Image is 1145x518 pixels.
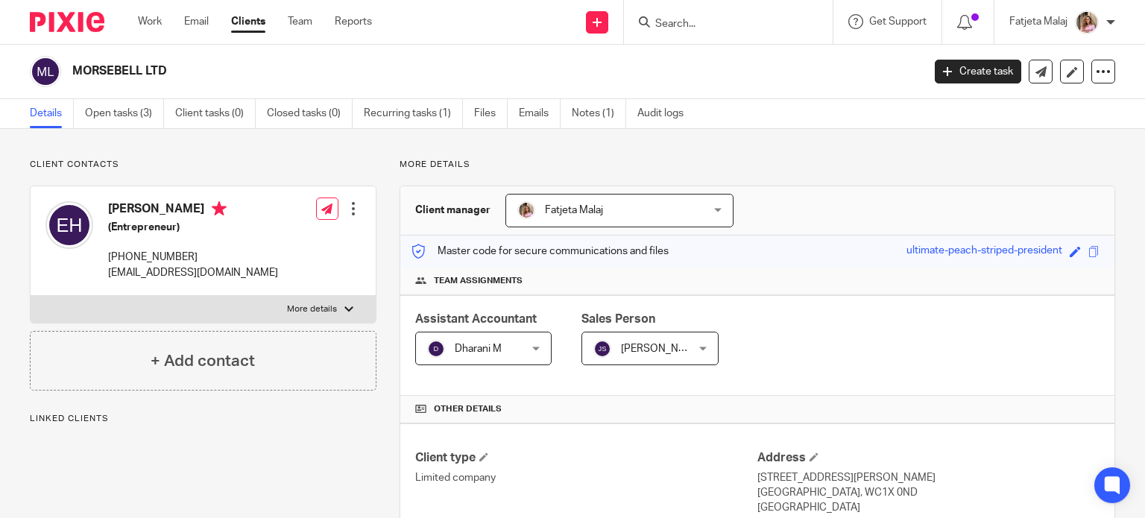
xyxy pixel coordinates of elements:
h5: (Entrepreneur) [108,220,278,235]
h4: Client type [415,450,757,466]
span: Get Support [869,16,927,27]
a: Email [184,14,209,29]
a: Open tasks (3) [85,99,164,128]
p: Linked clients [30,413,376,425]
a: Client tasks (0) [175,99,256,128]
span: Other details [434,403,502,415]
span: Fatjeta Malaj [545,205,603,215]
p: [GEOGRAPHIC_DATA] [757,500,1100,515]
p: Fatjeta Malaj [1009,14,1067,29]
p: Limited company [415,470,757,485]
img: svg%3E [593,340,611,358]
img: MicrosoftTeams-image%20(5).png [517,201,535,219]
p: [PHONE_NUMBER] [108,250,278,265]
p: Client contacts [30,159,376,171]
a: Closed tasks (0) [267,99,353,128]
img: svg%3E [427,340,445,358]
a: Clients [231,14,265,29]
img: svg%3E [45,201,93,249]
a: Emails [519,99,561,128]
div: ultimate-peach-striped-president [906,243,1062,260]
span: [PERSON_NAME] [621,344,703,354]
span: Dharani M [455,344,502,354]
a: Work [138,14,162,29]
h4: + Add contact [151,350,255,373]
p: More details [400,159,1115,171]
input: Search [654,18,788,31]
p: [STREET_ADDRESS][PERSON_NAME] [757,470,1100,485]
span: Assistant Accountant [415,313,537,325]
h4: [PERSON_NAME] [108,201,278,220]
a: Audit logs [637,99,695,128]
p: [GEOGRAPHIC_DATA], WC1X 0ND [757,485,1100,500]
img: MicrosoftTeams-image%20(5).png [1075,10,1099,34]
h4: Address [757,450,1100,466]
img: svg%3E [30,56,61,87]
a: Notes (1) [572,99,626,128]
span: Team assignments [434,275,523,287]
a: Details [30,99,74,128]
h3: Client manager [415,203,491,218]
a: Recurring tasks (1) [364,99,463,128]
h2: MORSEBELL LTD [72,63,745,79]
i: Primary [212,201,227,216]
a: Reports [335,14,372,29]
img: Pixie [30,12,104,32]
a: Create task [935,60,1021,83]
p: Master code for secure communications and files [411,244,669,259]
p: [EMAIL_ADDRESS][DOMAIN_NAME] [108,265,278,280]
a: Files [474,99,508,128]
p: More details [287,303,337,315]
a: Team [288,14,312,29]
span: Sales Person [581,313,655,325]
